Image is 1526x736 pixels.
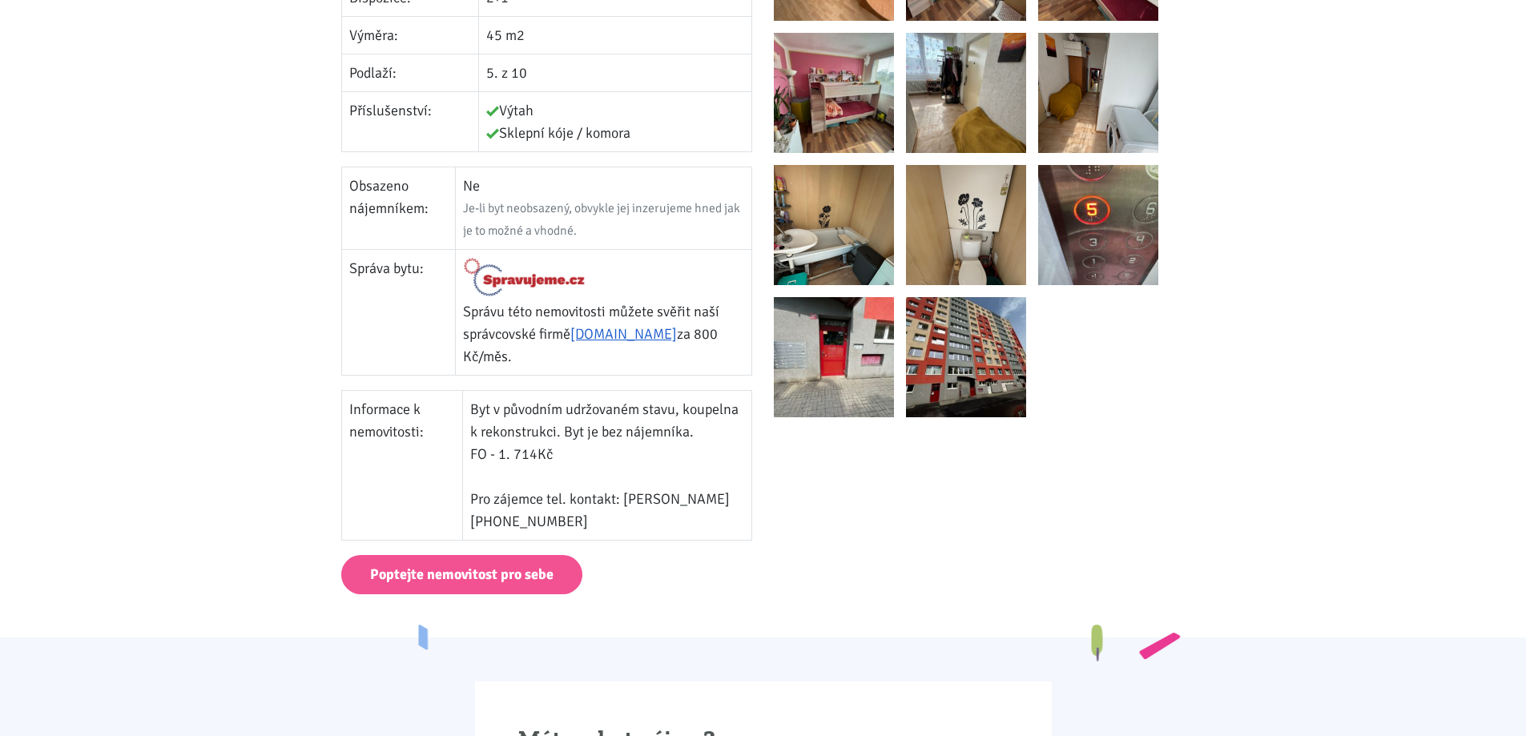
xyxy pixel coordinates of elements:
[342,249,456,376] td: Správa bytu:
[456,167,752,249] td: Ne
[463,300,744,368] p: Správu této nemovitosti můžete svěřit naší správcovské firmě za 800 Kč/měs.
[463,257,586,297] img: Logo Spravujeme.cz
[341,555,582,594] a: Poptejte nemovitost pro sebe
[570,325,677,343] a: [DOMAIN_NAME]
[342,91,479,151] td: Příslušenství:
[342,167,456,249] td: Obsazeno nájemníkem:
[463,197,744,242] div: Je-li byt neobsazený, obvykle jej inzerujeme hned jak je to možné a vhodné.
[478,54,751,91] td: 5. z 10
[342,16,479,54] td: Výměra:
[478,16,751,54] td: 45 m2
[462,391,751,541] td: Byt v původním udržovaném stavu, koupelna k rekonstrukci. Byt je bez nájemníka. FO - 1. 714Kč Pro...
[342,54,479,91] td: Podlaží:
[342,391,463,541] td: Informace k nemovitosti:
[478,91,751,151] td: Výtah Sklepní kóje / komora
